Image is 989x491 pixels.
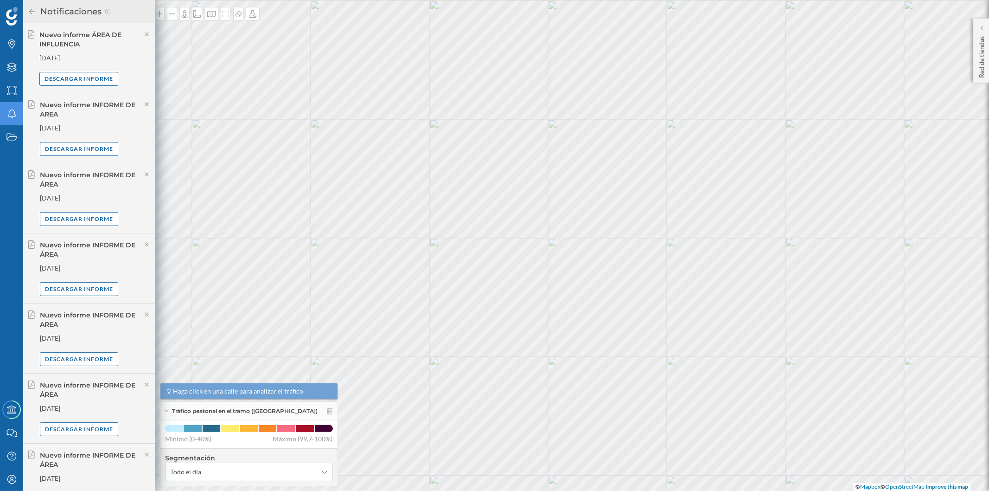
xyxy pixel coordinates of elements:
span: Tráfico peatonal en el tramo ([GEOGRAPHIC_DATA]) [172,407,318,415]
div: Nuevo informe INFORME DE ÁREA [40,240,138,259]
span: Todo el día [170,467,201,477]
div: Nuevo informe INFORME DE AREA [40,100,138,119]
div: [DATE] [40,404,151,413]
span: Máximo (99,7-100%) [273,434,333,444]
div: Nuevo informe INFORME DE ÁREA [40,381,138,399]
div: [DATE] [40,123,151,133]
div: [DATE] [40,264,151,273]
span: Mínimo (0-40%) [165,434,211,444]
div: [DATE] [40,474,151,483]
p: Red de tiendas [977,32,986,78]
span: Haga click en una calle para analizar el tráfico [173,387,304,396]
a: OpenStreetMap [885,483,925,490]
div: Nuevo informe INFORME DE ÁREA [40,170,138,189]
a: Improve this map [925,483,968,490]
a: Mapbox [860,483,881,490]
div: Nuevo informe INFORME DE ÁREA [40,451,138,469]
img: Geoblink Logo [6,7,18,26]
div: Nuevo informe INFORME DE AREA [40,310,138,329]
div: © © [853,483,970,491]
h2: Notificaciones [36,4,104,19]
div: Nuevo informe ÁREA DE INFLUENCIA [39,30,138,49]
div: [DATE] [39,53,151,63]
div: [DATE] [40,334,151,343]
h4: Segmentación [165,453,333,463]
div: [DATE] [40,194,151,203]
span: Soporte [19,6,51,15]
